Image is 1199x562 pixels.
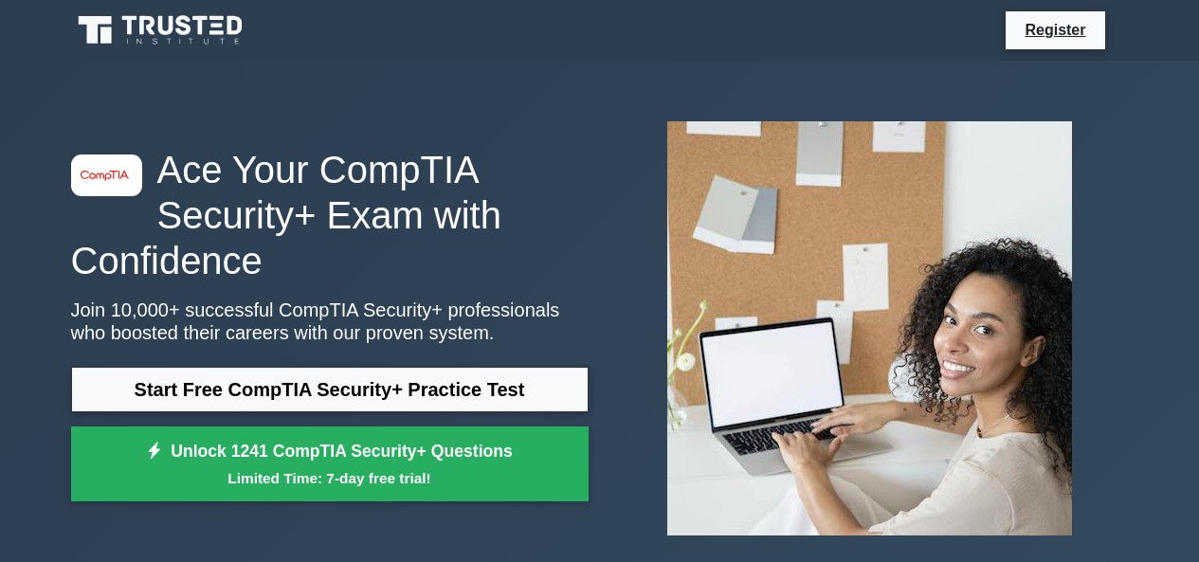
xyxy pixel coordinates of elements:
[71,147,589,283] h1: Ace Your CompTIA Security+ Exam with Confidence
[1013,18,1097,42] a: Register
[71,299,589,344] p: Join 10,000+ successful CompTIA Security+ professionals who boosted their careers with our proven...
[71,426,589,502] a: Unlock 1241 CompTIA Security+ QuestionsLimited Time: 7-day free trial!
[95,467,565,489] small: Limited Time: 7-day free trial!
[71,367,589,412] a: Start Free CompTIA Security+ Practice Test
